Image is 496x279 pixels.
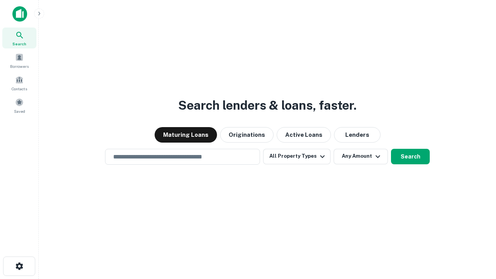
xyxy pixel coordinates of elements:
[12,86,27,92] span: Contacts
[178,96,356,115] h3: Search lenders & loans, faster.
[2,28,36,48] a: Search
[220,127,274,143] button: Originations
[2,50,36,71] a: Borrowers
[334,127,381,143] button: Lenders
[2,95,36,116] a: Saved
[14,108,25,114] span: Saved
[12,6,27,22] img: capitalize-icon.png
[263,149,331,164] button: All Property Types
[2,72,36,93] a: Contacts
[457,217,496,254] iframe: Chat Widget
[277,127,331,143] button: Active Loans
[334,149,388,164] button: Any Amount
[391,149,430,164] button: Search
[10,63,29,69] span: Borrowers
[12,41,26,47] span: Search
[155,127,217,143] button: Maturing Loans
